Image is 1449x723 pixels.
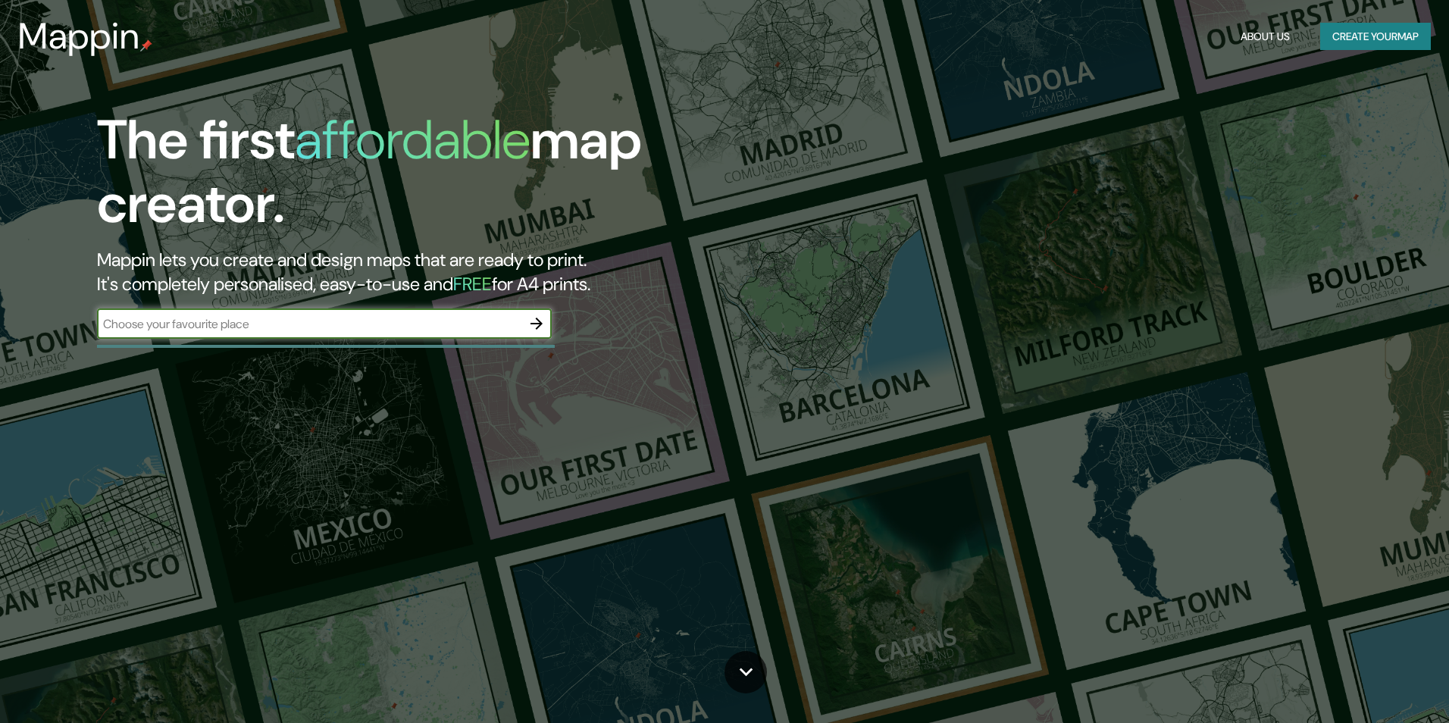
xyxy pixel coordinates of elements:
img: mappin-pin [140,39,152,52]
h5: FREE [453,272,492,296]
h3: Mappin [18,15,140,58]
button: About Us [1235,23,1296,51]
h1: affordable [295,105,530,175]
input: Choose your favourite place [97,315,521,333]
h2: Mappin lets you create and design maps that are ready to print. It's completely personalised, eas... [97,248,822,296]
button: Create yourmap [1320,23,1431,51]
h1: The first map creator. [97,108,822,248]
